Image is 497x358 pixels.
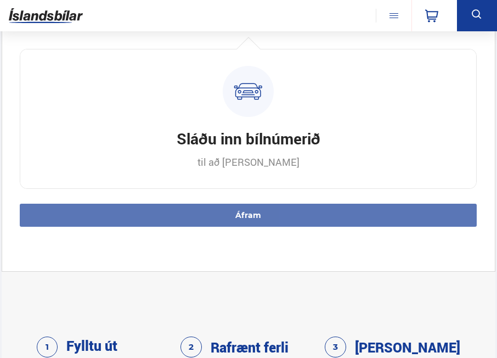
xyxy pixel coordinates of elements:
img: G0Ugv5HjCgRt.svg [9,4,83,27]
h3: [PERSON_NAME] [355,338,460,356]
h3: Sláðu inn bílnúmerið [177,128,320,149]
button: Áfram [20,204,477,227]
h3: Rafrænt ferli [211,338,289,356]
p: til að [PERSON_NAME] [197,155,300,169]
button: Opna LiveChat spjallviðmót [9,4,42,37]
